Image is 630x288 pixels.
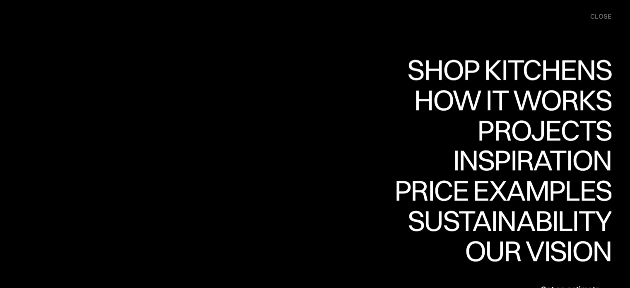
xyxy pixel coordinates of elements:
[458,236,611,265] div: Our vision
[401,206,611,236] a: SustainabilitySustainability
[394,176,611,206] a: Price examplesPrice examples
[412,85,611,116] a: How it worksHow it works
[590,12,611,21] div: close
[403,55,611,85] a: Shop KitchensShop Kitchens
[401,206,611,235] div: Sustainability
[582,8,611,25] div: menu
[458,236,611,266] a: Our visionOur vision
[403,84,611,113] div: Shop Kitchens
[441,146,611,175] div: Inspiration
[401,235,611,264] div: Sustainability
[403,55,611,84] div: Shop Kitchens
[477,116,611,146] a: ProjectsProjects
[477,116,611,145] div: Projects
[412,85,611,114] div: How it works
[441,146,611,176] a: InspirationInspiration
[441,175,611,204] div: Inspiration
[477,145,611,174] div: Projects
[412,114,611,143] div: How it works
[394,176,611,205] div: Price examples
[394,205,611,234] div: Price examples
